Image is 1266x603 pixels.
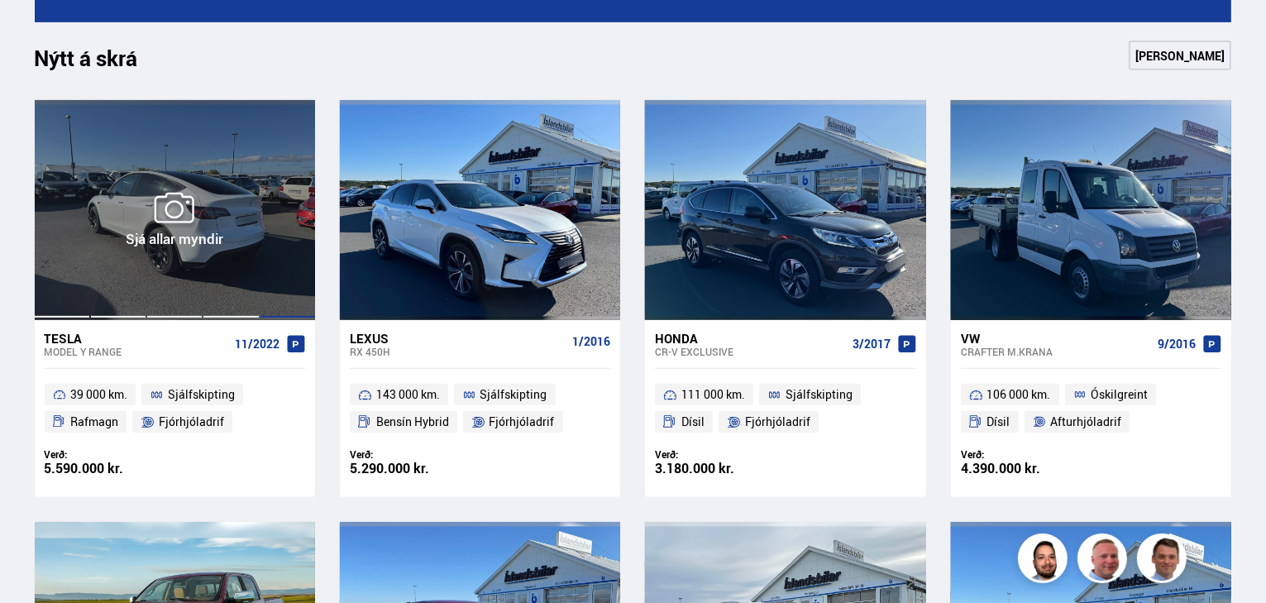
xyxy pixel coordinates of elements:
[13,7,63,56] button: Opna LiveChat spjallviðmót
[655,331,845,346] div: Honda
[45,346,228,357] div: Model Y RANGE
[681,412,705,432] span: Dísil
[70,412,118,432] span: Rafmagn
[376,412,449,432] span: Bensín Hybrid
[1129,41,1231,70] a: [PERSON_NAME]
[951,320,1231,497] a: VW Crafter M.KRANA 9/2016 106 000 km. Óskilgreint Dísil Afturhjóladrif Verð: 4.390.000 kr.
[961,331,1151,346] div: VW
[745,412,810,432] span: Fjórhjóladrif
[45,462,175,476] div: 5.590.000 kr.
[350,462,480,476] div: 5.290.000 kr.
[1091,385,1148,404] span: Óskilgreint
[350,331,566,346] div: Lexus
[961,448,1092,461] div: Verð:
[786,385,853,404] span: Sjálfskipting
[1158,337,1196,351] span: 9/2016
[853,337,891,351] span: 3/2017
[961,462,1092,476] div: 4.390.000 kr.
[987,385,1051,404] span: 106 000 km.
[1080,536,1130,586] img: siFngHWaQ9KaOqBr.png
[168,385,235,404] span: Sjálfskipting
[655,462,786,476] div: 3.180.000 kr.
[961,346,1151,357] div: Crafter M.KRANA
[987,412,1010,432] span: Dísil
[159,412,224,432] span: Fjórhjóladrif
[1139,536,1189,586] img: FbJEzSuNWCJXmdc-.webp
[681,385,745,404] span: 111 000 km.
[1050,412,1121,432] span: Afturhjóladrif
[376,385,440,404] span: 143 000 km.
[655,346,845,357] div: CR-V EXCLUSIVE
[340,320,620,497] a: Lexus RX 450H 1/2016 143 000 km. Sjálfskipting Bensín Hybrid Fjórhjóladrif Verð: 5.290.000 kr.
[350,448,480,461] div: Verð:
[645,320,925,497] a: Honda CR-V EXCLUSIVE 3/2017 111 000 km. Sjálfskipting Dísil Fjórhjóladrif Verð: 3.180.000 kr.
[45,448,175,461] div: Verð:
[490,412,555,432] span: Fjórhjóladrif
[70,385,127,404] span: 39 000 km.
[235,337,279,351] span: 11/2022
[1020,536,1070,586] img: nhp88E3Fdnt1Opn2.png
[655,448,786,461] div: Verð:
[35,45,167,80] h1: Nýtt á skrá
[45,331,228,346] div: Tesla
[480,385,547,404] span: Sjálfskipting
[35,320,315,497] a: Tesla Model Y RANGE 11/2022 39 000 km. Sjálfskipting Rafmagn Fjórhjóladrif Verð: 5.590.000 kr.
[572,335,610,348] span: 1/2016
[350,346,566,357] div: RX 450H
